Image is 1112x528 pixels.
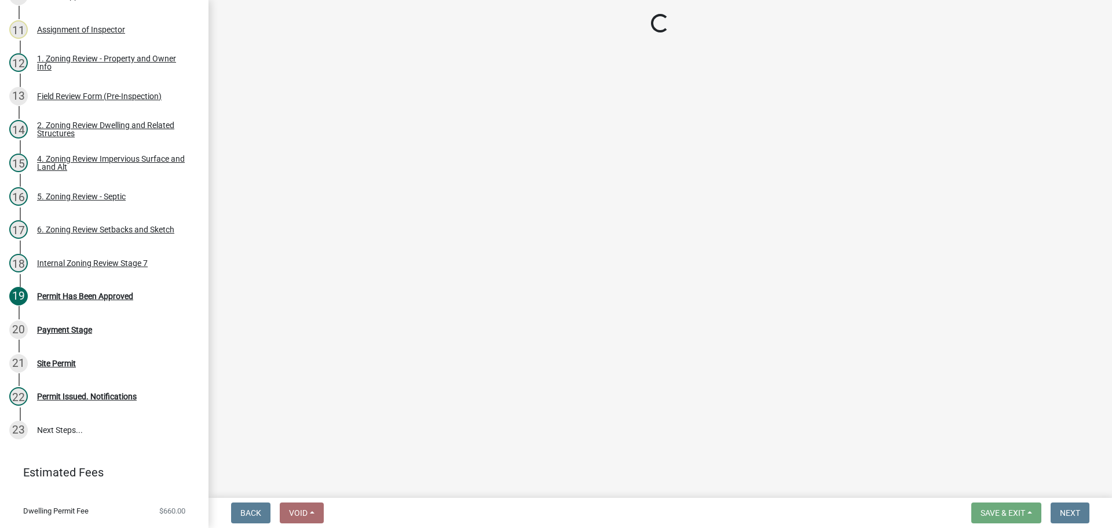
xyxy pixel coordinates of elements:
button: Next [1051,502,1089,523]
div: 13 [9,87,28,105]
div: 15 [9,154,28,172]
span: Back [240,508,261,518]
div: 21 [9,354,28,373]
div: 17 [9,220,28,239]
div: 2. Zoning Review Dwelling and Related Structures [37,121,190,137]
div: Permit Has Been Approved [37,292,133,300]
div: 12 [9,53,28,72]
div: Assignment of Inspector [37,26,125,34]
div: 23 [9,421,28,439]
div: Permit Issued. Notifications [37,392,137,400]
button: Save & Exit [971,502,1041,523]
div: 14 [9,120,28,139]
span: $660.00 [159,507,185,515]
span: Save & Exit [981,508,1025,518]
div: 16 [9,187,28,206]
button: Back [231,502,270,523]
div: Payment Stage [37,326,92,334]
div: 18 [9,254,28,272]
a: Estimated Fees [9,461,190,484]
div: 20 [9,321,28,339]
div: Site Permit [37,359,76,367]
div: 11 [9,20,28,39]
span: Void [289,508,308,518]
div: 22 [9,387,28,406]
button: Void [280,502,324,523]
div: Internal Zoning Review Stage 7 [37,259,148,267]
div: 4. Zoning Review Impervious Surface and Land Alt [37,155,190,171]
div: 5. Zoning Review - Septic [37,192,126,201]
div: 19 [9,287,28,305]
div: Field Review Form (Pre-Inspection) [37,92,162,100]
div: 6. Zoning Review Setbacks and Sketch [37,225,174,234]
div: 1. Zoning Review - Property and Owner Info [37,54,190,71]
span: Dwelling Permit Fee [23,507,89,515]
span: Next [1060,508,1080,518]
